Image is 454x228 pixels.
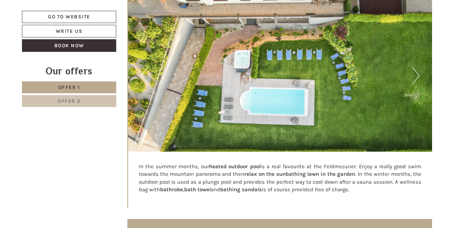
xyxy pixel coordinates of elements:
[244,171,355,177] strong: relax on the sunbathing lawn in the garden
[22,11,116,23] a: Go to website
[412,67,419,85] button: Next
[11,21,83,27] div: Hotel B&B Feldmessner
[139,163,422,194] p: In the summer months, our is a real favourite at the Feldmessner. Enjoy a really good swim toward...
[58,98,81,104] span: Offer 2
[160,186,183,193] strong: bathrobe
[5,19,87,41] div: Hello, how can we help you?
[245,190,283,202] button: Send
[22,64,116,78] div: Our offers
[11,35,83,40] small: 10:00
[141,67,148,85] button: Previous
[184,186,211,193] strong: bath towel
[209,163,260,170] strong: heated outdoor pool
[129,5,154,18] div: [DATE]
[220,186,262,193] strong: bathing sandals
[22,39,116,52] a: Book now
[22,25,116,37] a: Write us
[58,84,80,90] span: Offer 1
